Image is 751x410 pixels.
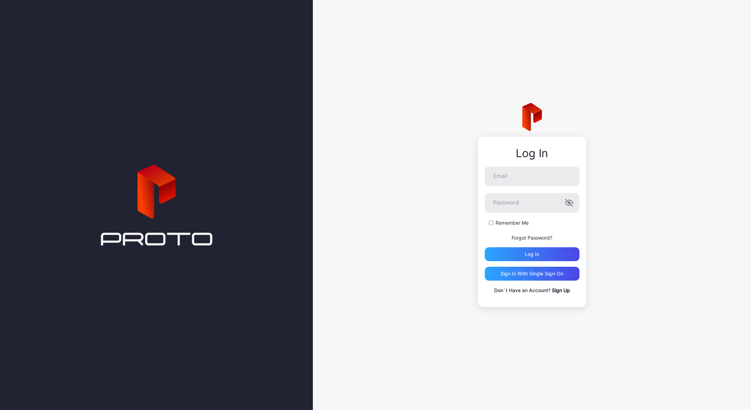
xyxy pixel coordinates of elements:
input: Password [485,193,579,212]
input: Email [485,167,579,186]
div: Sign in With Single Sign-On [500,271,563,276]
button: Sign in With Single Sign-On [485,267,579,281]
button: Log in [485,247,579,261]
button: Password [565,199,573,207]
a: Forgot Password? [512,235,552,241]
label: Remember Me [496,219,529,226]
div: Log in [525,251,539,257]
p: Don`t Have an Account? [485,286,579,295]
a: Sign Up [552,287,570,293]
div: Log In [485,147,579,160]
